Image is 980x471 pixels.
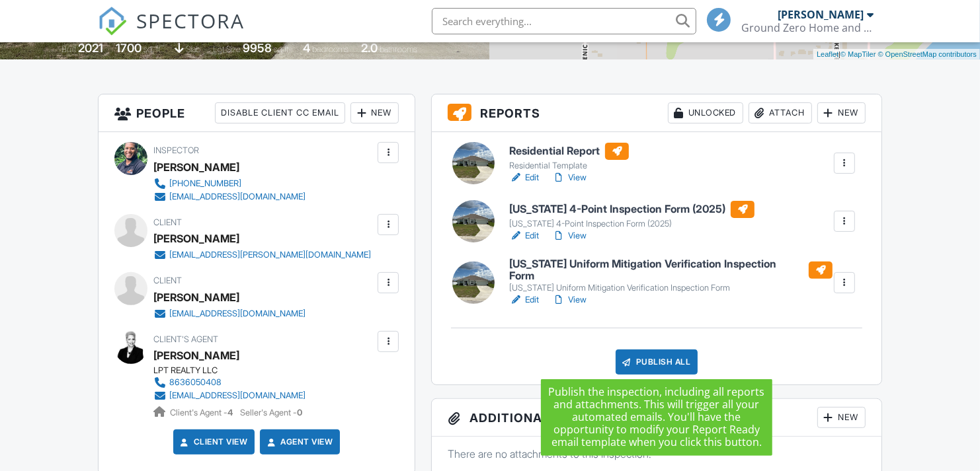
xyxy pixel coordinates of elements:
span: Client's Agent [153,334,218,344]
a: Edit [509,229,539,242]
h3: Additional Documents [432,399,881,437]
h3: Reports [432,94,881,132]
a: Edit [509,171,539,184]
h6: [US_STATE] Uniform Mitigation Verification Inspection Form [509,258,833,281]
div: New [350,102,399,124]
a: Client View [178,435,248,449]
div: 9958 [243,41,272,55]
span: Seller's Agent - [240,408,302,417]
a: [US_STATE] 4-Point Inspection Form (2025) [US_STATE] 4-Point Inspection Form (2025) [509,201,755,230]
div: [PERSON_NAME] [153,157,239,177]
div: Ground Zero Home and Mold Inspections LLC [741,21,874,34]
a: [PHONE_NUMBER] [153,177,306,190]
div: 4 [304,41,311,55]
div: [EMAIL_ADDRESS][DOMAIN_NAME] [169,192,306,202]
h6: [US_STATE] 4-Point Inspection Form (2025) [509,201,755,218]
a: View [552,293,587,307]
span: Inspector [153,145,199,155]
a: [EMAIL_ADDRESS][DOMAIN_NAME] [153,389,306,402]
div: [US_STATE] Uniform Mitigation Verification Inspection Form [509,283,833,293]
a: 8636050408 [153,376,306,389]
div: Unlocked [668,102,743,124]
div: [PERSON_NAME] [778,8,864,21]
a: [US_STATE] Uniform Mitigation Verification Inspection Form [US_STATE] Uniform Mitigation Verifica... [509,258,833,293]
a: [EMAIL_ADDRESS][DOMAIN_NAME] [153,307,306,320]
span: Client [153,217,182,227]
a: View [552,171,587,184]
div: [EMAIL_ADDRESS][PERSON_NAME][DOMAIN_NAME] [169,250,371,260]
span: Client's Agent - [170,408,235,417]
span: Client [153,275,182,285]
a: [PERSON_NAME] [153,345,239,365]
a: © MapTiler [840,50,876,58]
img: The Best Home Inspection Software - Spectora [98,7,127,36]
div: [EMAIL_ADDRESS][DOMAIN_NAME] [169,390,306,401]
div: [PERSON_NAME] [153,287,239,307]
a: View [552,229,587,242]
span: SPECTORA [136,7,245,34]
div: 8636050408 [169,377,222,388]
div: 2.0 [362,41,378,55]
span: slab [186,44,201,54]
a: © OpenStreetMap contributors [878,50,977,58]
strong: 4 [227,408,233,417]
div: [EMAIL_ADDRESS][DOMAIN_NAME] [169,308,306,319]
a: SPECTORA [98,18,245,46]
span: sq. ft. [144,44,163,54]
h6: Residential Report [509,143,629,160]
span: sq.ft. [274,44,291,54]
div: New [817,102,866,124]
a: Residential Report Residential Template [509,143,629,172]
div: Disable Client CC Email [215,102,345,124]
a: [EMAIL_ADDRESS][DOMAIN_NAME] [153,190,306,203]
p: There are no attachments to this inspection. [448,447,866,461]
div: [PERSON_NAME] [153,229,239,248]
span: bathrooms [380,44,418,54]
div: New [817,407,866,428]
div: Attach [749,102,812,124]
div: Residential Template [509,161,629,171]
strong: 0 [297,408,302,417]
span: bedrooms [313,44,349,54]
a: [EMAIL_ADDRESS][PERSON_NAME][DOMAIN_NAME] [153,248,371,262]
div: Publish All [616,349,698,375]
div: LPT REALTY LLC [153,365,316,376]
a: Agent View [265,435,333,449]
div: 1700 [116,41,142,55]
input: Search everything... [432,8,696,34]
a: Leaflet [817,50,838,58]
div: [US_STATE] 4-Point Inspection Form (2025) [509,219,755,229]
span: Built [62,44,77,54]
div: 2021 [79,41,104,55]
div: | [813,49,980,60]
h3: People [99,94,415,132]
span: Lot Size [214,44,241,54]
div: [PHONE_NUMBER] [169,178,241,189]
a: Edit [509,293,539,307]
